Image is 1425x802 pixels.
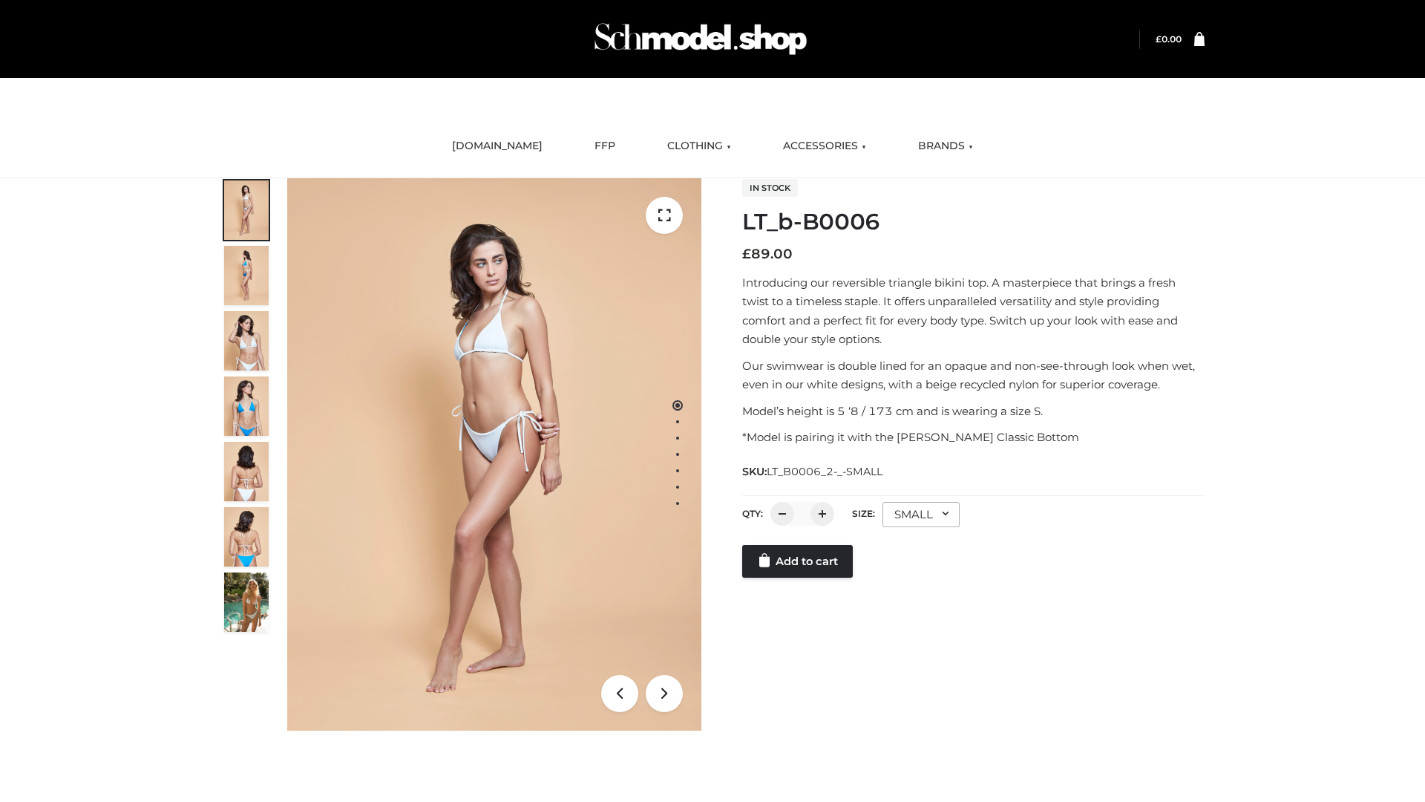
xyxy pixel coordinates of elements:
img: ArielClassicBikiniTop_CloudNine_AzureSky_OW114ECO_3-scaled.jpg [224,311,269,371]
img: ArielClassicBikiniTop_CloudNine_AzureSky_OW114ECO_7-scaled.jpg [224,442,269,501]
a: Add to cart [742,545,853,578]
span: LT_B0006_2-_-SMALL [767,465,882,478]
p: Model’s height is 5 ‘8 / 173 cm and is wearing a size S. [742,402,1205,421]
a: £0.00 [1156,33,1182,45]
span: £ [1156,33,1162,45]
img: ArielClassicBikiniTop_CloudNine_AzureSky_OW114ECO_4-scaled.jpg [224,376,269,436]
div: SMALL [882,502,960,527]
a: ACCESSORIES [772,130,877,163]
bdi: 89.00 [742,246,793,262]
img: ArielClassicBikiniTop_CloudNine_AzureSky_OW114ECO_1 [287,178,701,731]
span: £ [742,246,751,262]
label: Size: [852,508,875,519]
label: QTY: [742,508,763,519]
a: CLOTHING [656,130,742,163]
img: ArielClassicBikiniTop_CloudNine_AzureSky_OW114ECO_8-scaled.jpg [224,507,269,567]
img: ArielClassicBikiniTop_CloudNine_AzureSky_OW114ECO_1-scaled.jpg [224,180,269,240]
a: BRANDS [907,130,984,163]
a: [DOMAIN_NAME] [441,130,554,163]
span: SKU: [742,463,884,480]
span: In stock [742,179,798,197]
p: Introducing our reversible triangle bikini top. A masterpiece that brings a fresh twist to a time... [742,273,1205,349]
p: *Model is pairing it with the [PERSON_NAME] Classic Bottom [742,428,1205,447]
p: Our swimwear is double lined for an opaque and non-see-through look when wet, even in our white d... [742,356,1205,394]
bdi: 0.00 [1156,33,1182,45]
h1: LT_b-B0006 [742,209,1205,235]
a: FFP [583,130,626,163]
img: Schmodel Admin 964 [589,10,812,68]
img: ArielClassicBikiniTop_CloudNine_AzureSky_OW114ECO_2-scaled.jpg [224,246,269,305]
img: Arieltop_CloudNine_AzureSky2.jpg [224,573,269,632]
